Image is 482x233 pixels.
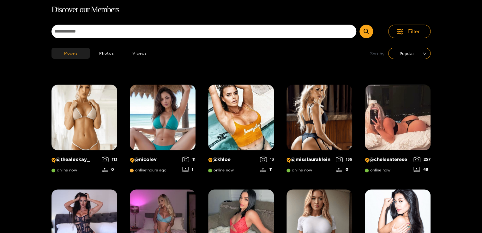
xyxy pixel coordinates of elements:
[365,85,431,150] img: Creator Profile Image: chelseaterese
[90,48,123,59] button: Photos
[51,48,90,59] button: Models
[208,85,274,150] img: Creator Profile Image: khloe
[286,168,312,172] span: online now
[130,85,196,177] a: Creator Profile Image: nicolev@nicolevonline1hours ago111
[359,25,373,38] button: Submit Search
[336,167,352,172] div: 0
[208,85,274,177] a: Creator Profile Image: khloe@khloeonline now1311
[51,85,117,150] img: Creator Profile Image: thealexkay_
[336,157,352,162] div: 136
[51,3,431,16] h1: Discover our Members
[413,167,431,172] div: 48
[130,168,166,172] span: online 1 hours ago
[408,28,420,35] span: Filter
[286,157,333,163] p: @ misslauraklein
[365,85,431,177] a: Creator Profile Image: chelseaterese@chelseatereseonline now25748
[388,25,431,38] button: Filter
[260,167,274,172] div: 11
[413,157,431,162] div: 257
[370,50,386,57] span: Sort by:
[182,157,196,162] div: 11
[393,49,426,58] span: Popular
[182,167,196,172] div: 1
[123,48,156,59] button: Videos
[102,157,117,162] div: 113
[51,168,77,172] span: online now
[208,168,234,172] span: online now
[208,157,257,163] p: @ khloe
[130,85,196,150] img: Creator Profile Image: nicolev
[51,85,117,177] a: Creator Profile Image: thealexkay_@thealexkay_online now1130
[286,85,352,177] a: Creator Profile Image: misslauraklein@misslaurakleinonline now1360
[260,157,274,162] div: 13
[130,157,179,163] p: @ nicolev
[51,157,99,163] p: @ thealexkay_
[286,85,352,150] img: Creator Profile Image: misslauraklein
[388,48,431,59] div: sort
[365,157,410,163] p: @ chelseaterese
[365,168,390,172] span: online now
[102,167,117,172] div: 0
